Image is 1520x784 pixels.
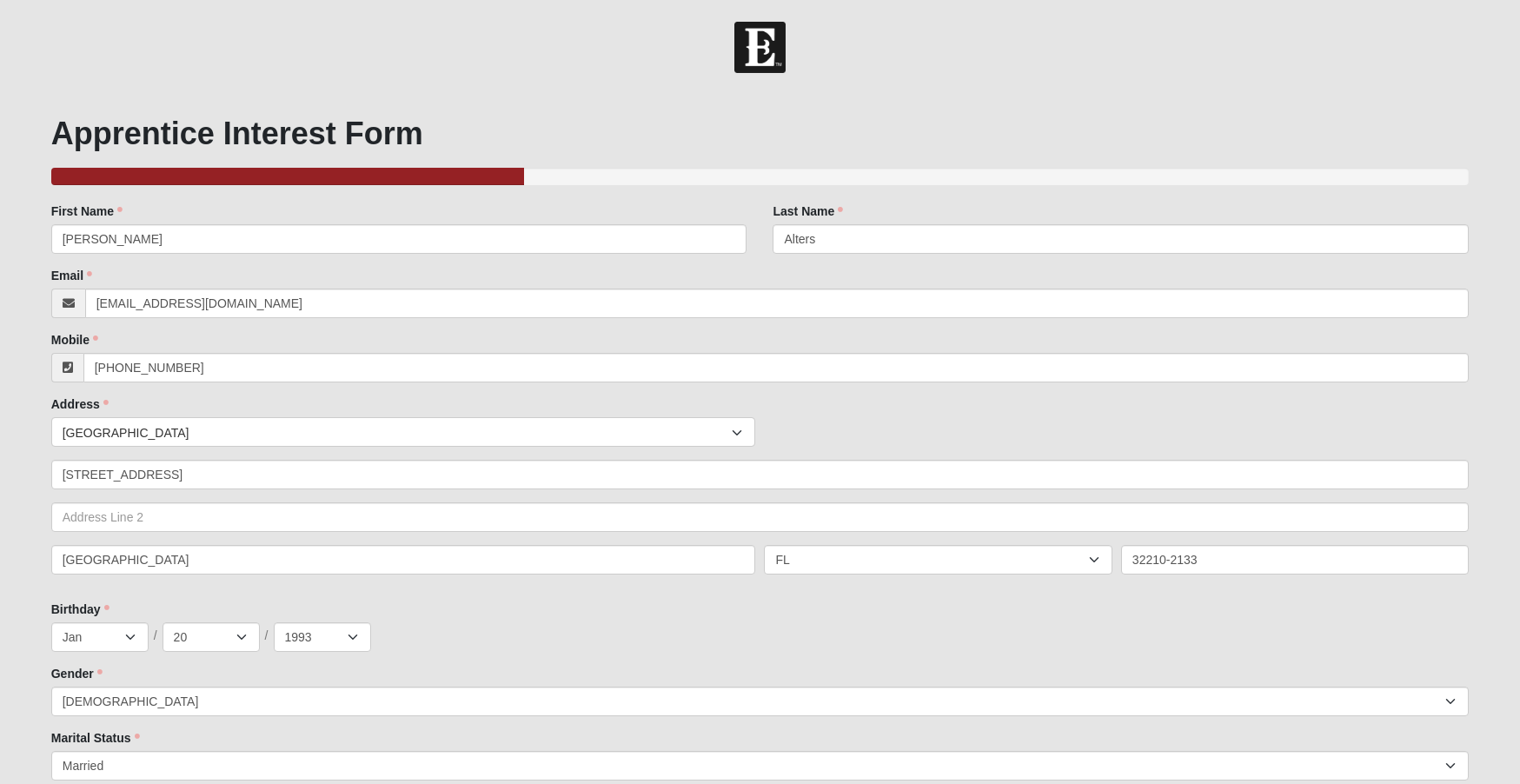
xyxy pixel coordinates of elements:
h1: Apprentice Interest Form [51,115,1470,152]
span: [GEOGRAPHIC_DATA] [63,418,733,448]
label: Last Name [773,203,843,220]
label: Mobile [51,331,98,349]
label: Gender [51,665,103,682]
span: / [265,627,269,646]
input: City [51,545,756,575]
label: Birthday [51,601,110,618]
input: Address Line 2 [51,502,1470,532]
input: Zip [1121,545,1469,575]
span: / [154,627,157,646]
img: Church of Eleven22 Logo [734,22,786,73]
label: Address [51,395,109,413]
label: Email [51,267,92,284]
label: First Name [51,203,123,220]
label: Marital Status [51,729,140,747]
input: Address Line 1 [51,460,1470,489]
